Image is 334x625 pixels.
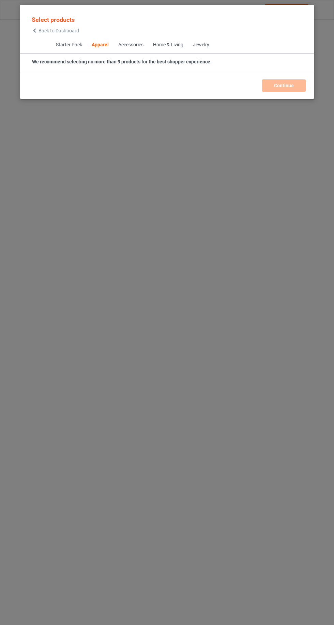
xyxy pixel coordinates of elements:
[32,16,75,23] span: Select products
[91,42,108,48] div: Apparel
[193,42,209,48] div: Jewelry
[32,59,212,64] strong: We recommend selecting no more than 9 products for the best shopper experience.
[153,42,183,48] div: Home & Living
[118,42,143,48] div: Accessories
[39,28,79,33] span: Back to Dashboard
[51,37,87,53] span: Starter Pack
